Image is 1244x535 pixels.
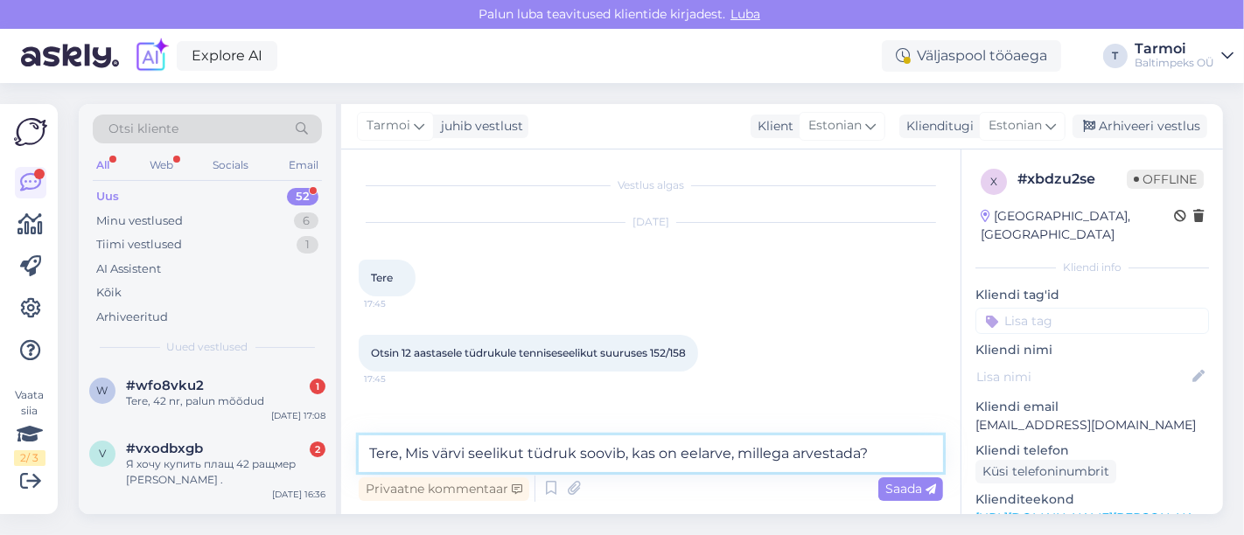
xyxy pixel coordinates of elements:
[1127,170,1204,189] span: Offline
[989,116,1042,135] span: Estonian
[14,387,45,466] div: Vaata siia
[975,441,1209,460] p: Kliendi telefon
[885,481,936,497] span: Saada
[882,40,1061,72] div: Väljaspool tööaega
[96,309,168,326] div: Arhiveeritud
[359,435,943,472] textarea: Tere, Mis värvi seelikut tüdruk soovib, kas on eelarve, millega arvestada?
[285,154,322,177] div: Email
[1073,115,1207,138] div: Arhiveeri vestlus
[96,212,183,230] div: Minu vestlused
[126,456,325,488] div: Я хочу купить плащ 42 ращмер [PERSON_NAME] .
[751,117,793,135] div: Klient
[272,488,325,501] div: [DATE] 16:36
[14,118,47,146] img: Askly Logo
[975,260,1209,275] div: Kliendi info
[975,308,1209,334] input: Lisa tag
[96,284,122,302] div: Kõik
[167,339,248,355] span: Uued vestlused
[359,177,943,193] div: Vestlus algas
[126,378,204,393] span: #wfo8vku2
[975,490,1209,509] p: Klienditeekond
[975,398,1209,416] p: Kliendi email
[975,510,1217,525] a: [URL][DOMAIN_NAME][PERSON_NAME]
[975,416,1209,434] p: [EMAIL_ADDRESS][DOMAIN_NAME]
[209,154,252,177] div: Socials
[990,175,997,188] span: x
[93,154,113,177] div: All
[310,379,325,394] div: 1
[364,372,430,386] span: 17:45
[146,154,177,177] div: Web
[310,441,325,457] div: 2
[96,261,161,278] div: AI Assistent
[975,341,1209,359] p: Kliendi nimi
[359,477,529,501] div: Privaatne kommentaar
[434,117,523,135] div: juhib vestlust
[177,41,277,71] a: Explore AI
[364,297,430,310] span: 17:45
[1017,169,1127,190] div: # xbdzu2se
[367,116,410,135] span: Tarmoi
[1135,56,1214,70] div: Baltimpeks OÜ
[808,116,862,135] span: Estonian
[981,207,1174,244] div: [GEOGRAPHIC_DATA], [GEOGRAPHIC_DATA]
[297,236,318,254] div: 1
[1135,42,1214,56] div: Tarmoi
[371,346,686,359] span: Otsin 12 aastasele tüdrukule tenniseseelikut suuruses 152/158
[97,384,108,397] span: w
[725,6,765,22] span: Luba
[975,286,1209,304] p: Kliendi tag'id
[975,460,1116,483] div: Küsi telefoninumbrit
[96,236,182,254] div: Tiimi vestlused
[287,188,318,205] div: 52
[133,38,170,74] img: explore-ai
[99,447,106,460] span: v
[1103,44,1128,68] div: T
[294,212,318,230] div: 6
[899,117,974,135] div: Klienditugi
[126,393,325,409] div: Tere, 42 nr, palun mõõdud
[371,271,393,284] span: Tere
[14,450,45,466] div: 2 / 3
[359,214,943,230] div: [DATE]
[1135,42,1234,70] a: TarmoiBaltimpeks OÜ
[96,188,119,205] div: Uus
[108,120,178,138] span: Otsi kliente
[271,409,325,422] div: [DATE] 17:08
[126,441,203,456] span: #vxodbxgb
[976,367,1189,386] input: Lisa nimi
